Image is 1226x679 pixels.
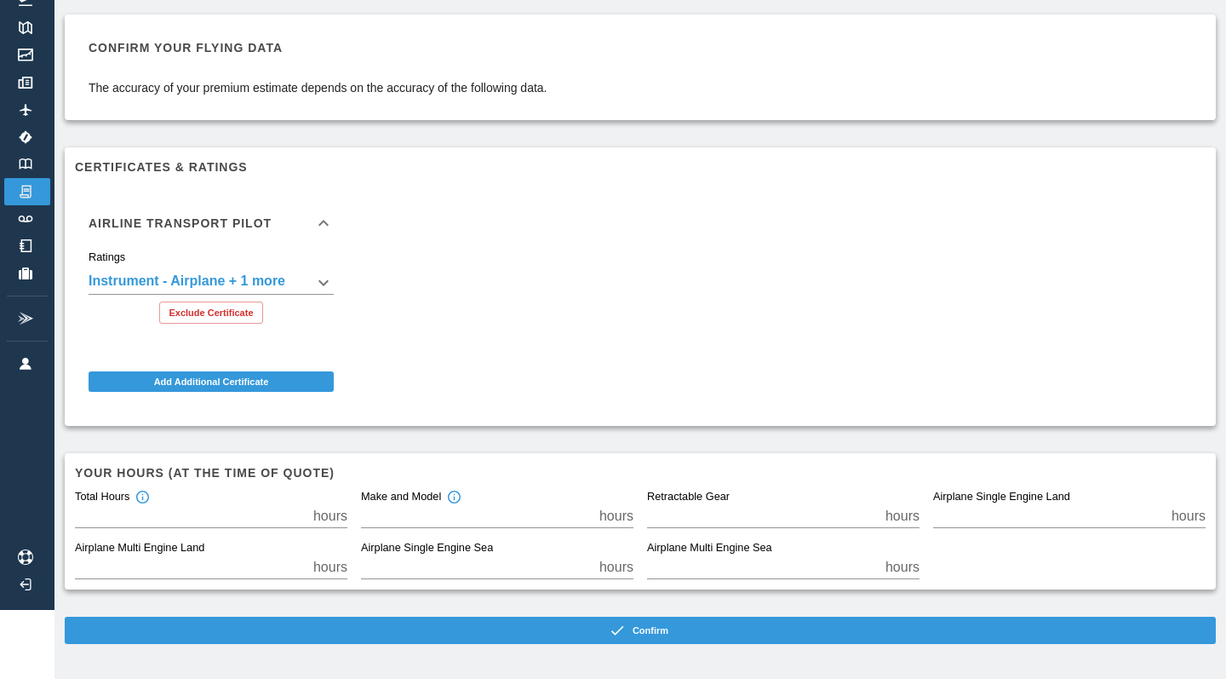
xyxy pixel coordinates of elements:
h6: Certificates & Ratings [75,158,1206,176]
label: Airplane Single Engine Sea [361,541,493,556]
div: Airline Transport Pilot [75,196,347,250]
label: Airplane Multi Engine Land [75,541,204,556]
label: Retractable Gear [647,490,730,505]
button: Confirm [65,617,1216,644]
p: hours [1172,506,1206,527]
p: The accuracy of your premium estimate depends on the accuracy of the following data. [89,79,547,96]
button: Exclude Certificate [159,302,262,324]
h6: Confirm your flying data [89,38,547,57]
p: hours [599,557,633,578]
svg: Total hours in fixed-wing aircraft [135,490,150,505]
label: Ratings [89,250,125,265]
div: Instrument - Airplane + 1 more [89,271,334,295]
p: hours [885,557,919,578]
p: hours [885,506,919,527]
p: hours [313,557,347,578]
div: Airline Transport Pilot [75,250,347,337]
svg: Total hours in the make and model of the insured aircraft [446,490,461,505]
label: Airplane Multi Engine Sea [647,541,772,556]
p: hours [599,506,633,527]
h6: Your hours (at the time of quote) [75,463,1206,482]
p: hours [313,506,347,527]
div: Total Hours [75,490,150,505]
h6: Airline Transport Pilot [89,217,272,229]
button: Add Additional Certificate [89,371,334,392]
label: Airplane Single Engine Land [933,490,1070,505]
div: Make and Model [361,490,461,505]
